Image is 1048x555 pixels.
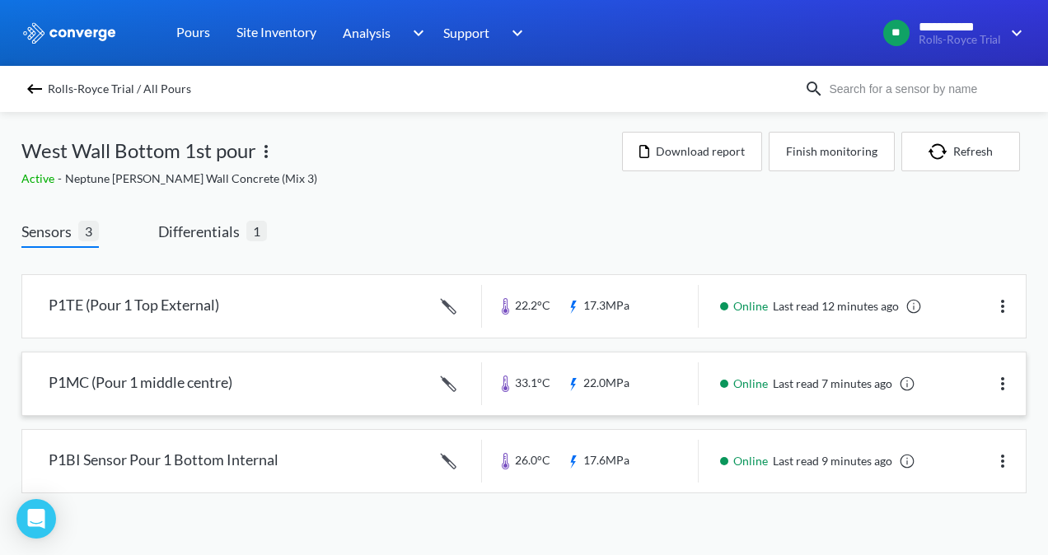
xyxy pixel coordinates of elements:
[25,79,44,99] img: backspace.svg
[21,135,256,166] span: West Wall Bottom 1st pour
[343,22,391,43] span: Analysis
[769,132,895,171] button: Finish monitoring
[639,145,649,158] img: icon-file.svg
[919,34,1000,46] span: Rolls-Royce Trial
[21,22,117,44] img: logo_ewhite.svg
[993,296,1013,316] img: more.svg
[48,77,191,100] span: Rolls-Royce Trial / All Pours
[993,374,1013,394] img: more.svg
[901,132,1020,171] button: Refresh
[622,132,762,171] button: Download report
[158,220,246,243] span: Differentials
[501,23,527,43] img: downArrow.svg
[78,221,99,241] span: 3
[21,220,78,243] span: Sensors
[16,499,56,539] div: Open Intercom Messenger
[256,142,276,161] img: more.svg
[1000,23,1027,43] img: downArrow.svg
[58,171,65,185] span: -
[21,171,58,185] span: Active
[804,79,824,99] img: icon-search.svg
[21,170,622,188] div: Neptune [PERSON_NAME] Wall Concrete (Mix 3)
[993,451,1013,471] img: more.svg
[824,80,1023,98] input: Search for a sensor by name
[443,22,489,43] span: Support
[929,143,953,160] img: icon-refresh.svg
[402,23,428,43] img: downArrow.svg
[246,221,267,241] span: 1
